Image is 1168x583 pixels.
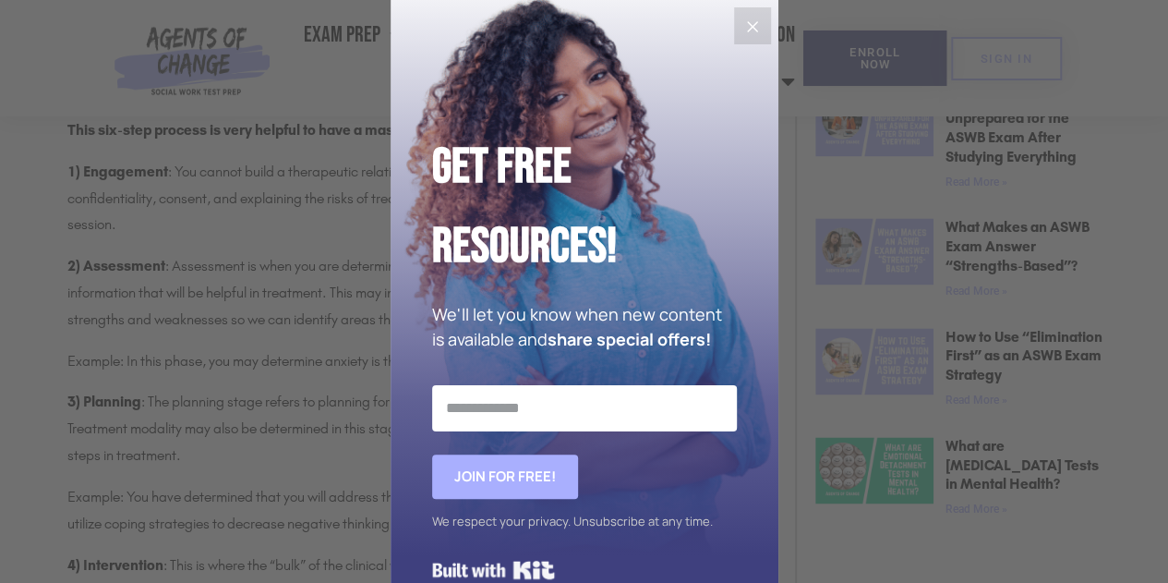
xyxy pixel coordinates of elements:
[432,455,578,499] button: Join for FREE!
[432,302,737,352] p: We'll let you know when new content is available and
[432,385,737,431] input: Email Address
[548,328,711,350] strong: share special offers!
[734,7,771,44] button: Close
[432,508,737,535] div: We respect your privacy. Unsubscribe at any time.
[432,128,737,287] h2: Get Free Resources!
